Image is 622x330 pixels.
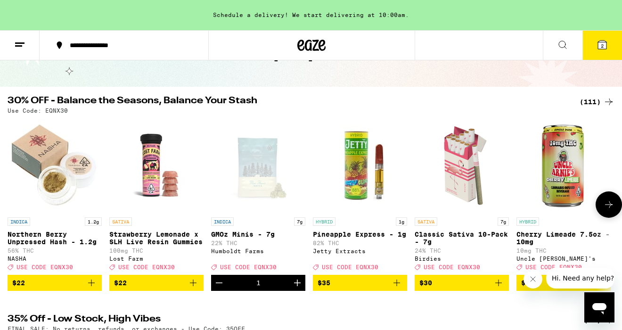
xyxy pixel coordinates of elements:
[8,118,102,275] a: Open page for Northern Berry Unpressed Hash - 1.2g from NASHA
[8,275,102,291] button: Add to bag
[313,275,407,291] button: Add to bag
[211,118,305,275] a: Open page for GMOz Minis - 7g from Humboldt Farms
[601,43,604,49] span: 2
[109,247,204,254] p: 100mg THC
[211,240,305,246] p: 22% THC
[211,231,305,238] p: GMOz Minis - 7g
[584,314,614,326] a: (14)
[109,118,204,275] a: Open page for Strawberry Lemonade x SLH Live Resin Gummies from Lost Farm
[318,279,330,287] span: $35
[525,264,582,270] span: USE CODE EQNX30
[415,231,509,246] p: Classic Sativa 10-Pack - 7g
[109,118,204,213] img: Lost Farm - Strawberry Lemonade x SLH Live Resin Gummies
[220,264,277,270] span: USE CODE EQNX30
[313,118,407,213] img: Jetty Extracts - Pineapple Express - 1g
[8,118,102,213] img: NASHA - Northern Berry Unpressed Hash - 1.2g
[8,96,568,107] h2: 30% OFF - Balance the Seasons, Balance Your Stash
[516,231,611,246] p: Cherry Limeade 7.5oz - 10mg
[516,217,539,226] p: HYBRID
[8,314,568,326] h2: 35% Off - Low Stock, High Vibes
[322,264,378,270] span: USE CODE EQNX30
[516,247,611,254] p: 10mg THC
[8,217,30,226] p: INDICA
[521,279,530,287] span: $4
[118,264,175,270] span: USE CODE EQNX30
[419,279,432,287] span: $30
[516,275,611,291] button: Add to bag
[114,279,127,287] span: $22
[415,256,509,262] div: Birdies
[524,270,542,289] iframe: Close message
[211,217,234,226] p: INDICA
[109,275,204,291] button: Add to bag
[546,268,614,289] iframe: Message from company
[415,275,509,291] button: Add to bag
[256,279,261,287] div: 1
[109,217,132,226] p: SATIVA
[8,247,102,254] p: 56% THC
[580,96,614,107] a: (111)
[85,217,102,226] p: 1.2g
[211,275,227,291] button: Decrement
[415,118,509,275] a: Open page for Classic Sativa 10-Pack - 7g from Birdies
[8,231,102,246] p: Northern Berry Unpressed Hash - 1.2g
[415,247,509,254] p: 24% THC
[313,248,407,254] div: Jetty Extracts
[516,118,611,213] img: Uncle Arnie's - Cherry Limeade 7.5oz - 10mg
[109,256,204,262] div: Lost Farm
[211,248,305,254] div: Humboldt Farms
[289,275,305,291] button: Increment
[313,118,407,275] a: Open page for Pineapple Express - 1g from Jetty Extracts
[12,279,25,287] span: $22
[109,231,204,246] p: Strawberry Lemonade x SLH Live Resin Gummies
[8,256,102,262] div: NASHA
[16,264,73,270] span: USE CODE EQNX30
[313,217,336,226] p: HYBRID
[516,256,611,262] div: Uncle [PERSON_NAME]'s
[396,217,407,226] p: 1g
[415,217,437,226] p: SATIVA
[498,217,509,226] p: 7g
[424,264,480,270] span: USE CODE EQNX30
[313,240,407,246] p: 82% THC
[584,292,614,322] iframe: Button to launch messaging window
[8,107,68,114] p: Use Code: EQNX30
[313,231,407,238] p: Pineapple Express - 1g
[294,217,305,226] p: 7g
[516,118,611,275] a: Open page for Cherry Limeade 7.5oz - 10mg from Uncle Arnie's
[582,31,622,60] button: 2
[415,118,509,213] img: Birdies - Classic Sativa 10-Pack - 7g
